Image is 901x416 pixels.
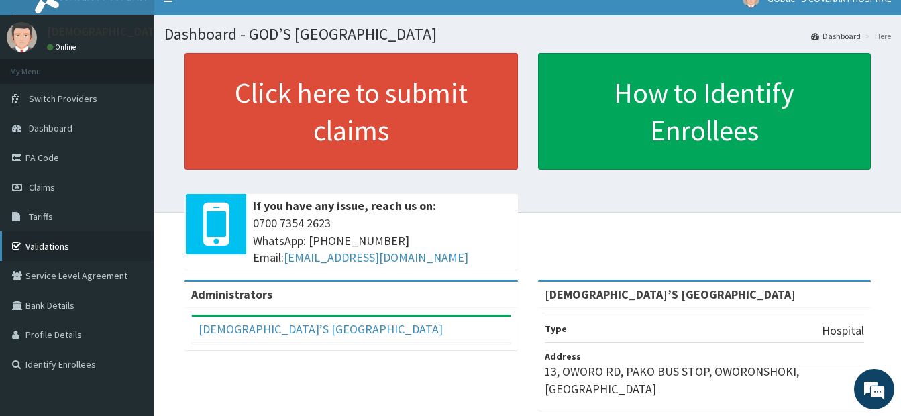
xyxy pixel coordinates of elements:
b: If you have any issue, reach us on: [253,198,436,213]
a: Online [47,42,79,52]
a: Dashboard [811,30,861,42]
b: Administrators [191,287,272,302]
a: Click here to submit claims [184,53,518,170]
span: Dashboard [29,122,72,134]
span: Switch Providers [29,93,97,105]
span: 0700 7354 2623 WhatsApp: [PHONE_NUMBER] Email: [253,215,511,266]
p: Hospital [822,322,864,340]
img: User Image [7,22,37,52]
li: Here [862,30,891,42]
strong: [DEMOGRAPHIC_DATA]’S [GEOGRAPHIC_DATA] [545,287,796,302]
span: Tariffs [29,211,53,223]
b: Address [545,350,581,362]
p: [DEMOGRAPHIC_DATA]’S [GEOGRAPHIC_DATA] [47,25,289,38]
a: [EMAIL_ADDRESS][DOMAIN_NAME] [284,250,468,265]
span: Claims [29,181,55,193]
a: [DEMOGRAPHIC_DATA]’S [GEOGRAPHIC_DATA] [199,321,443,337]
h1: Dashboard - GOD’S [GEOGRAPHIC_DATA] [164,25,891,43]
p: 13, OWORO RD, PAKO BUS STOP, OWORONSHOKI, [GEOGRAPHIC_DATA] [545,363,865,397]
b: Type [545,323,567,335]
a: How to Identify Enrollees [538,53,871,170]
